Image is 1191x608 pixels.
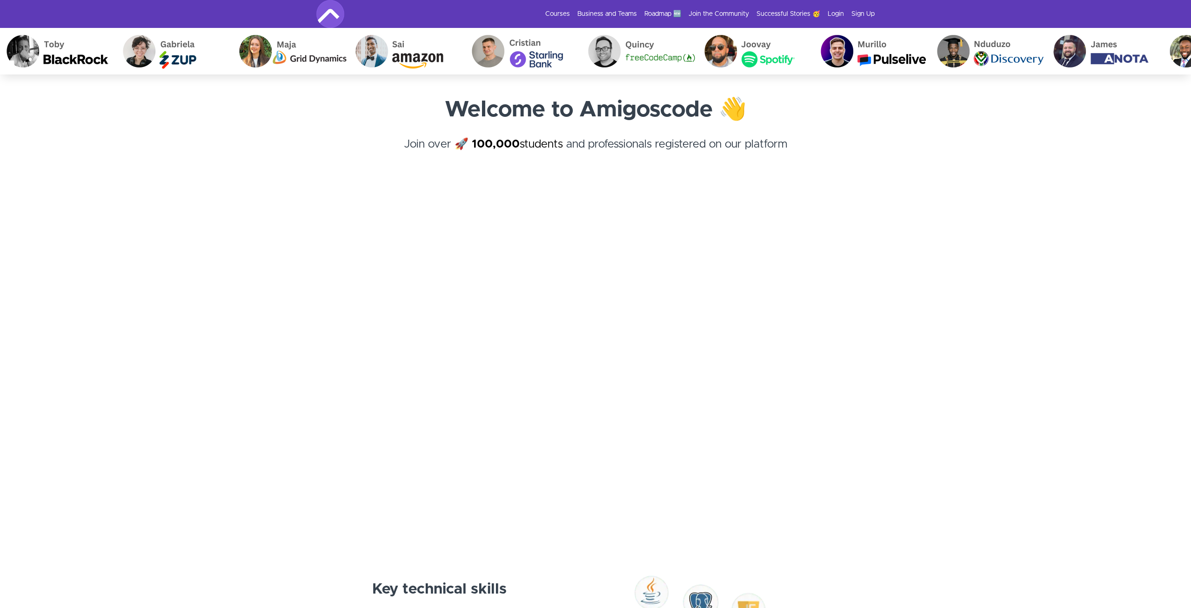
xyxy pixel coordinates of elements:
[1046,28,1162,74] img: James
[689,9,749,19] a: Join the Community
[115,28,232,74] img: Gabriela
[930,28,1046,74] img: Nduduzo
[851,9,875,19] a: Sign Up
[697,28,813,74] img: Joovay
[545,9,570,19] a: Courses
[813,28,930,74] img: Murillo
[348,28,464,74] img: Sai
[316,136,875,169] h4: Join over 🚀 and professionals registered on our platform
[232,28,348,74] img: Maja
[316,201,875,515] iframe: Video Player
[472,139,520,150] strong: 100,000
[756,9,820,19] a: Successful Stories 🥳
[372,582,507,597] strong: Key technical skills
[828,9,844,19] a: Login
[445,99,747,121] strong: Welcome to Amigoscode 👋
[644,9,681,19] a: Roadmap 🆕
[472,139,563,150] a: 100,000students
[581,28,697,74] img: Quincy
[464,28,581,74] img: Cristian
[577,9,637,19] a: Business and Teams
